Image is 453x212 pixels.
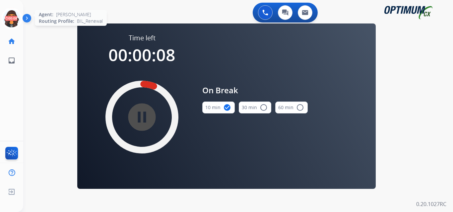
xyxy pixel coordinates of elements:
span: 00:00:08 [108,44,175,66]
mat-icon: inbox [8,57,16,64]
span: BIL_Renewal [77,18,103,24]
mat-icon: check_circle [223,104,231,111]
span: Routing Profile: [39,18,74,24]
mat-icon: home [8,37,16,45]
mat-icon: radio_button_unchecked [296,104,304,111]
button: 30 min [239,102,271,113]
span: [PERSON_NAME] [56,11,91,18]
button: 60 min [275,102,308,113]
button: 10 min [202,102,235,113]
span: Time left [129,33,156,43]
mat-icon: pause_circle_filled [138,113,146,121]
span: On Break [202,84,308,96]
span: Agent: [39,11,53,18]
p: 0.20.1027RC [416,200,446,208]
mat-icon: radio_button_unchecked [260,104,268,111]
